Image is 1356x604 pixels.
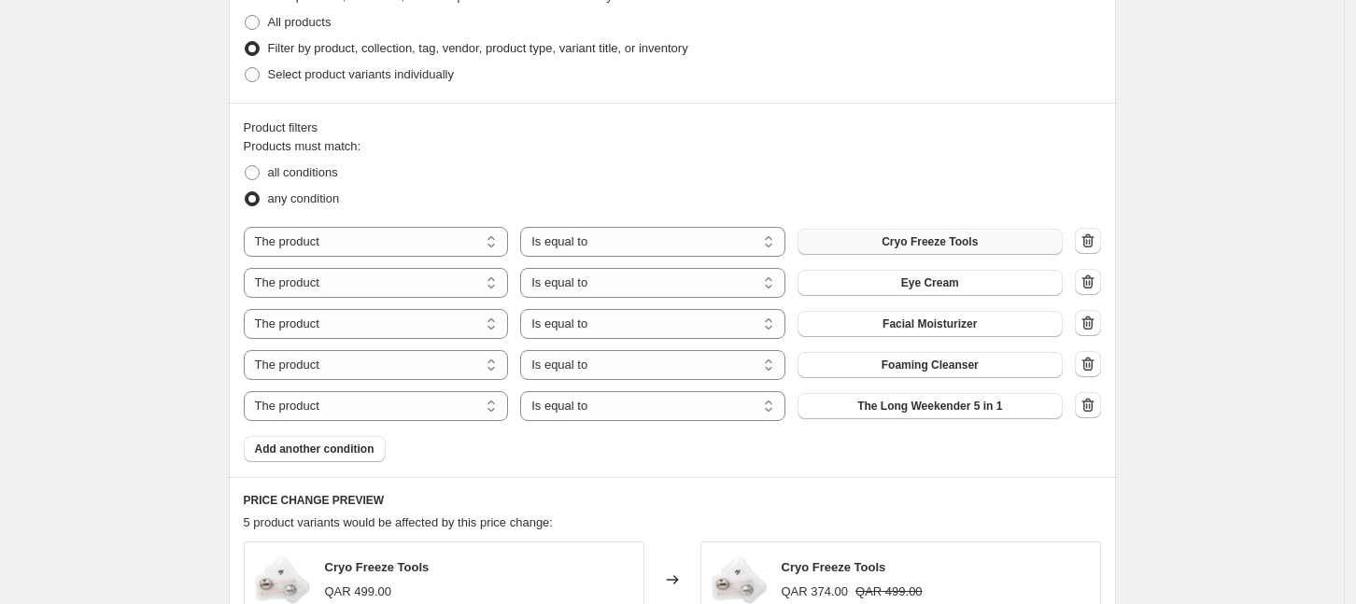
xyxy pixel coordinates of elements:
[244,139,361,153] span: Products must match:
[882,234,978,249] span: Cryo Freeze Tools
[882,358,979,372] span: Foaming Cleanser
[268,15,332,29] span: All products
[883,316,977,331] span: Facial Moisturizer
[855,583,923,601] strike: QAR 499.00
[798,229,1063,255] button: Cryo Freeze Tools
[798,311,1063,337] button: Facial Moisturizer
[268,67,454,81] span: Select product variants individually
[268,191,340,205] span: any condition
[268,165,338,179] span: all conditions
[782,560,886,574] span: Cryo Freeze Tools
[798,270,1063,296] button: Eye Cream
[798,393,1063,419] button: The Long Weekender 5 in 1
[244,436,386,462] button: Add another condition
[244,515,553,529] span: 5 product variants would be affected by this price change:
[255,442,374,457] span: Add another condition
[268,41,688,55] span: Filter by product, collection, tag, vendor, product type, variant title, or inventory
[244,119,1101,137] div: Product filters
[901,275,959,290] span: Eye Cream
[782,583,849,601] div: QAR 374.00
[325,583,392,601] div: QAR 499.00
[798,352,1063,378] button: Foaming Cleanser
[244,493,1101,508] h6: PRICE CHANGE PREVIEW
[325,560,430,574] span: Cryo Freeze Tools
[857,399,1002,414] span: The Long Weekender 5 in 1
